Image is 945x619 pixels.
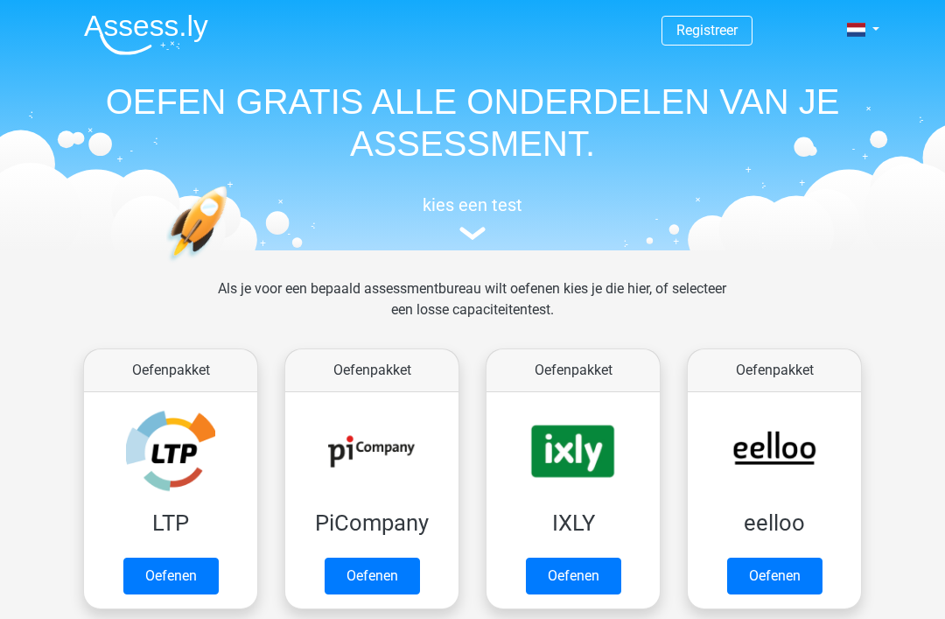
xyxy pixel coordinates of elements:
a: Oefenen [123,558,219,594]
img: oefenen [166,186,295,344]
h1: OEFEN GRATIS ALLE ONDERDELEN VAN JE ASSESSMENT. [70,81,875,165]
img: assessment [459,227,486,240]
img: Assessly [84,14,208,55]
a: Oefenen [526,558,621,594]
a: kies een test [70,194,875,241]
a: Oefenen [727,558,822,594]
a: Registreer [676,22,738,39]
div: Als je voor een bepaald assessmentbureau wilt oefenen kies je die hier, of selecteer een losse ca... [204,278,740,341]
h5: kies een test [70,194,875,215]
a: Oefenen [325,558,420,594]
